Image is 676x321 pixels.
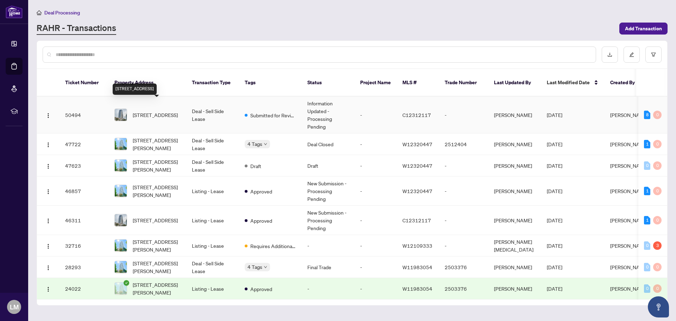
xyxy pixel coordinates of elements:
td: [PERSON_NAME] [488,134,541,155]
td: - [439,206,488,235]
span: C12312117 [402,217,431,223]
span: W12320447 [402,188,432,194]
button: Logo [43,185,54,197]
div: 0 [644,161,650,170]
div: 0 [653,187,662,195]
td: 24022 [60,278,109,300]
td: [PERSON_NAME] [488,155,541,177]
td: [PERSON_NAME][MEDICAL_DATA] [488,235,541,257]
img: thumbnail-img [115,138,127,150]
span: down [264,142,267,146]
span: download [607,52,612,57]
td: [PERSON_NAME] [488,97,541,134]
span: [STREET_ADDRESS][PERSON_NAME] [133,238,181,253]
span: [STREET_ADDRESS][PERSON_NAME] [133,281,181,296]
td: [PERSON_NAME] [488,278,541,300]
div: 0 [653,111,662,119]
span: Submitted for Review [250,111,296,119]
td: 2503376 [439,257,488,278]
button: download [602,47,618,63]
th: Last Modified Date [541,69,605,97]
span: [DATE] [547,112,562,118]
button: Logo [43,215,54,226]
th: Created By [605,69,647,97]
span: W11983054 [402,285,432,292]
td: New Submission - Processing Pending [302,206,355,235]
span: [PERSON_NAME] [610,162,648,169]
td: 2503376 [439,278,488,300]
span: filter [651,52,656,57]
span: [DATE] [547,162,562,169]
button: Logo [43,283,54,294]
span: Approved [250,285,272,293]
th: Trade Number [439,69,488,97]
div: 0 [653,161,662,170]
span: Approved [250,217,272,224]
img: logo [6,5,23,18]
td: - [355,278,397,300]
td: - [439,177,488,206]
img: thumbnail-img [115,283,127,295]
button: edit [624,47,640,63]
button: Add Transaction [619,23,668,35]
span: Deal Processing [44,10,80,16]
td: - [355,257,397,278]
th: Transaction Type [186,69,239,97]
img: thumbnail-img [115,160,127,172]
td: - [355,134,397,155]
button: filter [645,47,662,63]
img: Logo [45,286,51,292]
div: 1 [644,140,650,148]
div: 1 [644,187,650,195]
span: [STREET_ADDRESS] [133,216,178,224]
span: [PERSON_NAME] [610,188,648,194]
span: [PERSON_NAME] [610,285,648,292]
td: Deal - Sell Side Lease [186,134,239,155]
th: MLS # [397,69,439,97]
td: 47722 [60,134,109,155]
td: Information Updated - Processing Pending [302,97,355,134]
span: 4 Tags [248,140,262,148]
td: - [355,206,397,235]
div: 0 [644,263,650,271]
td: Draft [302,155,355,177]
td: 28293 [60,257,109,278]
img: Logo [45,265,51,271]
th: Last Updated By [488,69,541,97]
td: 32716 [60,235,109,257]
button: Logo [43,160,54,171]
span: down [264,265,267,269]
div: 1 [644,216,650,224]
td: Deal - Sell Side Lease [186,97,239,134]
td: Listing - Lease [186,278,239,300]
td: - [355,97,397,134]
div: 0 [653,284,662,293]
img: Logo [45,189,51,195]
span: LM [10,302,19,312]
span: [PERSON_NAME] [610,264,648,270]
td: Listing - Lease [186,177,239,206]
span: W12320447 [402,141,432,147]
td: [PERSON_NAME] [488,257,541,278]
button: Open asap [648,296,669,317]
img: thumbnail-img [115,214,127,226]
span: W12109333 [402,242,432,249]
span: Approved [250,187,272,195]
td: - [355,155,397,177]
span: [DATE] [547,264,562,270]
span: [DATE] [547,285,562,292]
a: RAHR - Transactions [37,22,116,35]
span: C12312117 [402,112,431,118]
td: - [439,155,488,177]
span: W11983054 [402,264,432,270]
th: Ticket Number [60,69,109,97]
span: Last Modified Date [547,79,590,86]
td: 47623 [60,155,109,177]
div: 0 [653,140,662,148]
span: [STREET_ADDRESS][PERSON_NAME] [133,136,181,152]
span: [DATE] [547,141,562,147]
td: - [302,235,355,257]
td: Deal - Sell Side Lease [186,155,239,177]
td: [PERSON_NAME] [488,177,541,206]
div: 3 [653,241,662,250]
